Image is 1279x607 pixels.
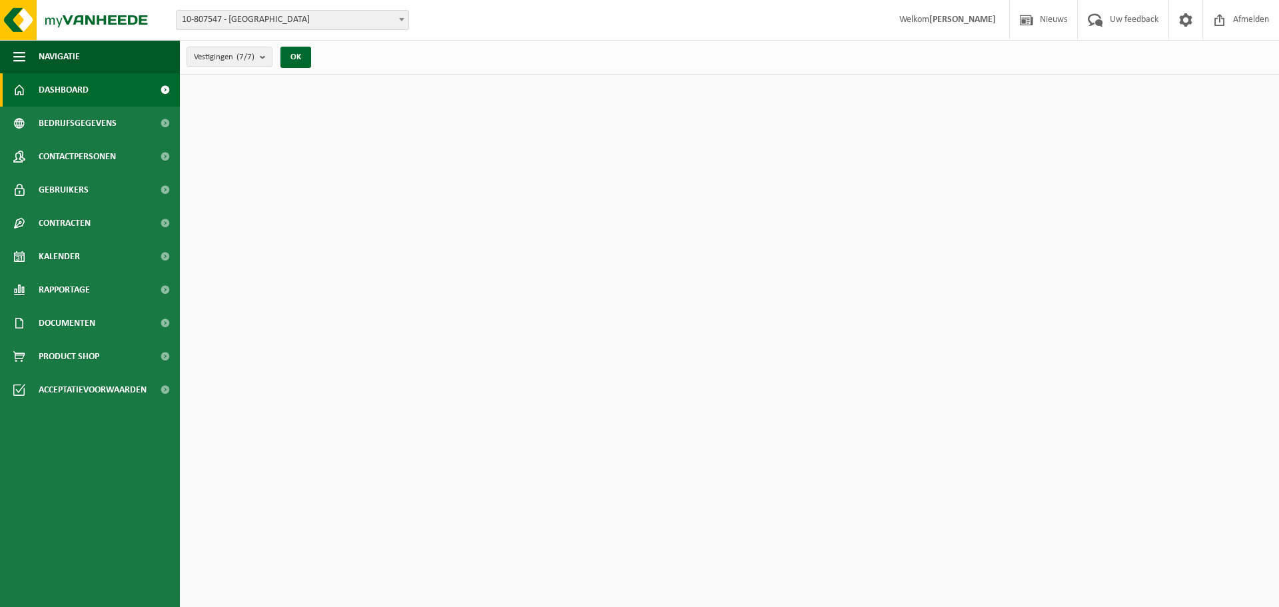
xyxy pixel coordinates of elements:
[39,73,89,107] span: Dashboard
[194,47,254,67] span: Vestigingen
[39,273,90,306] span: Rapportage
[929,15,996,25] strong: [PERSON_NAME]
[39,306,95,340] span: Documenten
[177,11,408,29] span: 10-807547 - VZW KISP - MARIAKERKE
[236,53,254,61] count: (7/7)
[39,40,80,73] span: Navigatie
[39,340,99,373] span: Product Shop
[39,173,89,207] span: Gebruikers
[39,207,91,240] span: Contracten
[39,107,117,140] span: Bedrijfsgegevens
[39,373,147,406] span: Acceptatievoorwaarden
[39,140,116,173] span: Contactpersonen
[187,47,272,67] button: Vestigingen(7/7)
[39,240,80,273] span: Kalender
[176,10,409,30] span: 10-807547 - VZW KISP - MARIAKERKE
[280,47,311,68] button: OK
